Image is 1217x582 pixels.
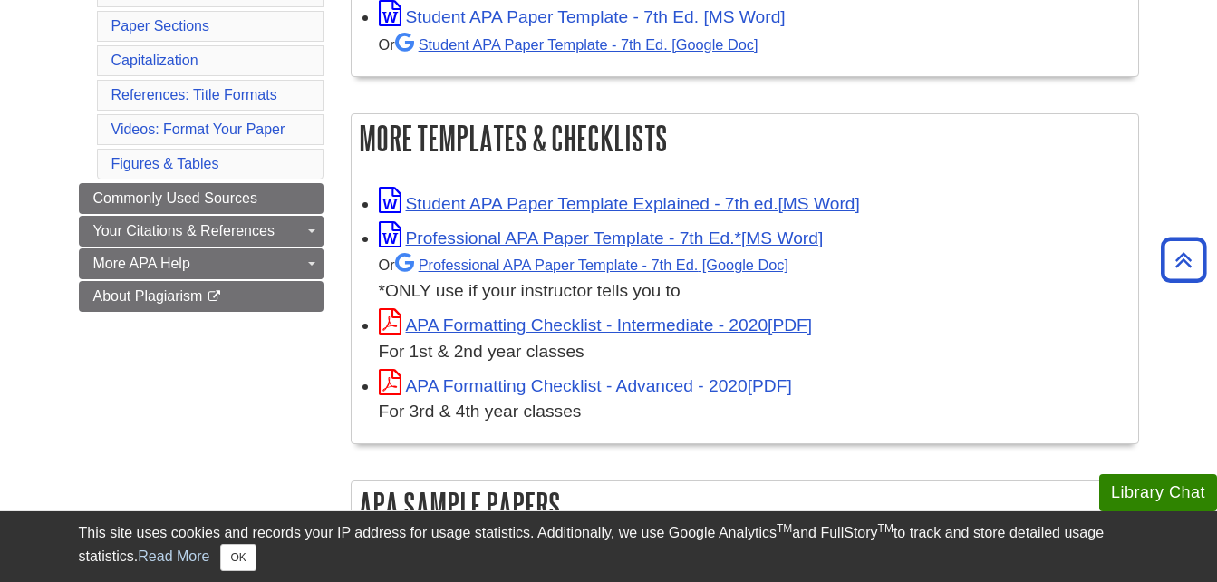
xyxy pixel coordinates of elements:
[138,548,209,564] a: Read More
[878,522,893,535] sup: TM
[79,281,324,312] a: About Plagiarism
[379,399,1129,425] div: For 3rd & 4th year classes
[395,257,788,273] a: Professional APA Paper Template - 7th Ed.
[379,7,786,26] a: Link opens in new window
[379,36,758,53] small: Or
[379,315,813,335] a: Link opens in new window
[777,522,792,535] sup: TM
[79,248,324,279] a: More APA Help
[220,544,256,571] button: Close
[1099,474,1217,511] button: Library Chat
[379,339,1129,365] div: For 1st & 2nd year classes
[111,156,219,171] a: Figures & Tables
[395,36,758,53] a: Student APA Paper Template - 7th Ed. [Google Doc]
[111,121,285,137] a: Videos: Format Your Paper
[111,53,198,68] a: Capitalization
[379,257,788,273] small: Or
[93,288,203,304] span: About Plagiarism
[207,291,222,303] i: This link opens in a new window
[379,194,860,213] a: Link opens in new window
[111,87,277,102] a: References: Title Formats
[111,18,210,34] a: Paper Sections
[79,183,324,214] a: Commonly Used Sources
[79,216,324,247] a: Your Citations & References
[93,223,275,238] span: Your Citations & References
[93,190,257,206] span: Commonly Used Sources
[352,114,1138,162] h2: More Templates & Checklists
[379,251,1129,305] div: *ONLY use if your instructor tells you to
[352,481,1138,529] h2: APA Sample Papers
[379,376,792,395] a: Link opens in new window
[79,522,1139,571] div: This site uses cookies and records your IP address for usage statistics. Additionally, we use Goo...
[1154,247,1212,272] a: Back to Top
[379,228,824,247] a: Link opens in new window
[93,256,190,271] span: More APA Help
